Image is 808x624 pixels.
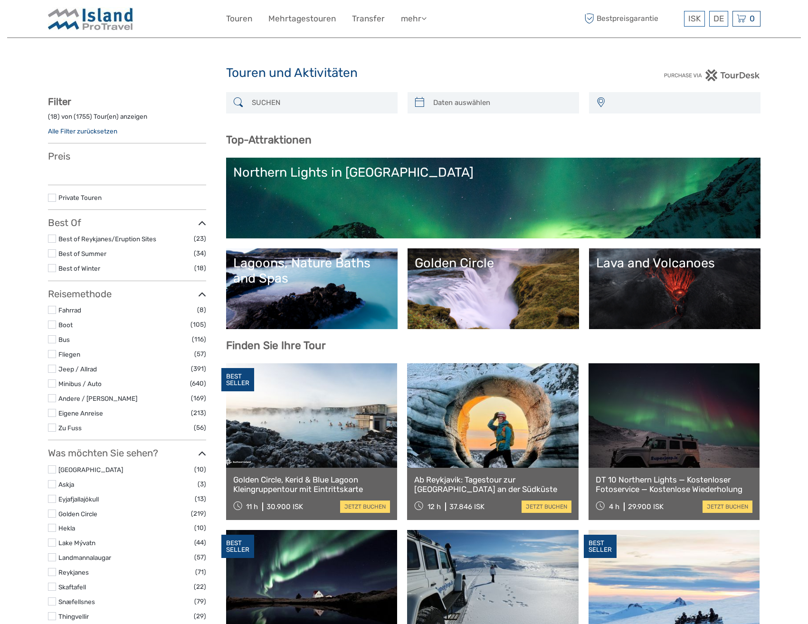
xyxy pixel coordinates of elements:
div: 37.846 ISK [449,502,485,511]
a: Landmannalaugar [58,554,111,561]
span: (56) [194,422,206,433]
a: Andere / [PERSON_NAME] [58,395,137,402]
a: Best of Reykjanes/Eruption Sites [58,235,156,243]
span: Bestpreisgarantie [582,11,682,27]
a: Private Touren [58,194,102,201]
div: Lagoons, Nature Baths and Spas [233,255,390,286]
a: Lava and Volcanoes [596,255,753,322]
a: Golden Circle [415,255,572,322]
span: (57) [194,552,206,563]
div: BEST SELLER [221,368,254,392]
img: PurchaseViaTourDesk.png [664,69,760,81]
a: Eyjafjallajökull [58,495,99,503]
a: Northern Lights in [GEOGRAPHIC_DATA] [233,165,753,231]
span: 0 [748,14,756,23]
span: (29) [194,611,206,622]
span: (44) [194,537,206,548]
div: BEST SELLER [221,535,254,558]
span: (640) [190,378,206,389]
div: Golden Circle [415,255,572,271]
span: 4 h [609,502,619,511]
span: (8) [197,304,206,315]
div: ( ) von ( ) Tour(en) anzeigen [48,112,206,127]
a: [GEOGRAPHIC_DATA] [58,466,123,473]
a: Reykjanes [58,568,89,576]
strong: Filter [48,96,71,107]
a: mehr [401,12,427,26]
a: Transfer [352,12,385,26]
span: 11 h [246,502,258,511]
a: Fahrrad [58,306,81,314]
a: Minibus / Auto [58,380,102,388]
span: 12 h [428,502,441,511]
span: (34) [194,248,206,259]
a: Ab Reykjavik: Tagestour zur [GEOGRAPHIC_DATA] an der Südküste [414,475,571,494]
a: Skaftafell [58,583,86,591]
span: (22) [194,581,206,592]
a: jetzt buchen [703,501,752,513]
span: (18) [194,263,206,274]
h3: Was möchten Sie sehen? [48,447,206,459]
a: Golden Circle [58,510,97,518]
div: 29.900 ISK [628,502,664,511]
a: Golden Circle, Kerid & Blue Lagoon Kleingruppentour mit Eintrittskarte [233,475,390,494]
span: (10) [194,522,206,533]
a: Askja [58,481,74,488]
span: (391) [191,363,206,374]
span: (23) [194,233,206,244]
span: (79) [194,596,206,607]
span: (13) [195,493,206,504]
input: Daten auswählen [429,95,574,111]
a: Lagoons, Nature Baths and Spas [233,255,390,322]
span: (169) [191,393,206,404]
span: (105) [190,319,206,330]
b: Finden Sie Ihre Tour [226,339,326,352]
label: 18 [50,112,57,121]
a: Eigene Anreise [58,409,103,417]
a: Touren [226,12,252,26]
span: (71) [195,567,206,577]
label: 1755 [76,112,90,121]
a: Hekla [58,524,75,532]
h3: Preis [48,151,206,162]
a: Mehrtagestouren [268,12,336,26]
a: Alle Filter zurücksetzen [48,127,117,135]
a: Jeep / Allrad [58,365,97,373]
div: BEST SELLER [584,535,617,558]
a: jetzt buchen [522,501,571,513]
h3: Reisemethode [48,288,206,300]
input: SUCHEN [248,95,393,111]
a: Lake Mývatn [58,539,95,547]
div: 30.900 ISK [266,502,303,511]
span: (3) [198,479,206,490]
a: Best of Summer [58,250,106,257]
span: ISK [688,14,701,23]
a: DT 10 Northern Lights — Kostenloser Fotoservice — Kostenlose Wiederholung [596,475,753,494]
span: (10) [194,464,206,475]
span: (213) [191,407,206,418]
a: Bus [58,336,70,343]
img: Iceland ProTravel [48,7,133,30]
div: Lava and Volcanoes [596,255,753,271]
div: DE [709,11,728,27]
a: Boot [58,321,73,329]
a: Zu Fuss [58,424,82,432]
a: Best of Winter [58,265,100,272]
span: (219) [191,508,206,519]
a: Snæfellsnes [58,598,95,605]
span: (57) [194,349,206,359]
h3: Best Of [48,217,206,228]
a: Fliegen [58,350,80,358]
a: jetzt buchen [340,501,390,513]
span: (116) [192,334,206,345]
b: Top-Attraktionen [226,133,312,146]
a: Thingvellir [58,613,89,620]
h1: Touren und Aktivitäten [226,66,582,81]
div: Northern Lights in [GEOGRAPHIC_DATA] [233,165,753,180]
